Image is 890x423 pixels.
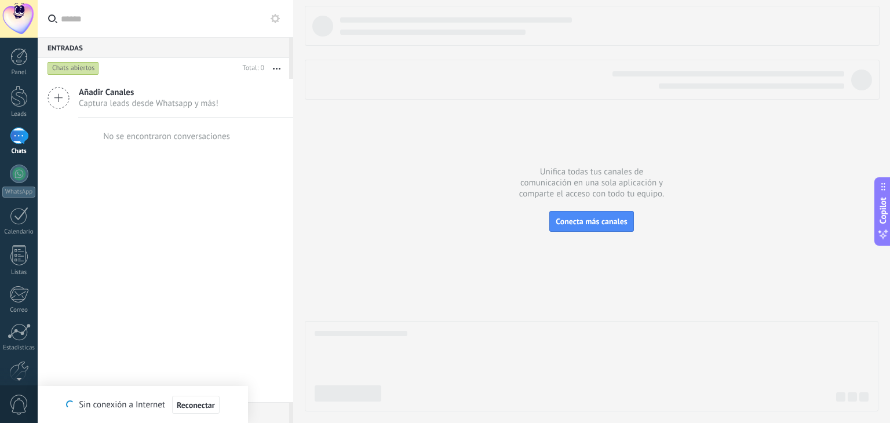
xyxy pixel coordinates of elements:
[2,307,36,314] div: Correo
[79,98,218,109] span: Captura leads desde Whatsapp y más!
[264,58,289,79] button: Más
[79,87,218,98] span: Añadir Canales
[103,131,230,142] div: No se encontraron conversaciones
[2,111,36,118] div: Leads
[48,61,99,75] div: Chats abiertos
[2,187,35,198] div: WhatsApp
[877,198,889,224] span: Copilot
[38,37,289,58] div: Entradas
[2,344,36,352] div: Estadísticas
[2,148,36,155] div: Chats
[238,63,264,74] div: Total: 0
[2,269,36,276] div: Listas
[2,228,36,236] div: Calendario
[549,211,633,232] button: Conecta más canales
[2,69,36,76] div: Panel
[66,395,219,414] div: Sin conexión a Internet
[177,401,215,409] span: Reconectar
[172,396,220,414] button: Reconectar
[556,216,627,227] span: Conecta más canales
